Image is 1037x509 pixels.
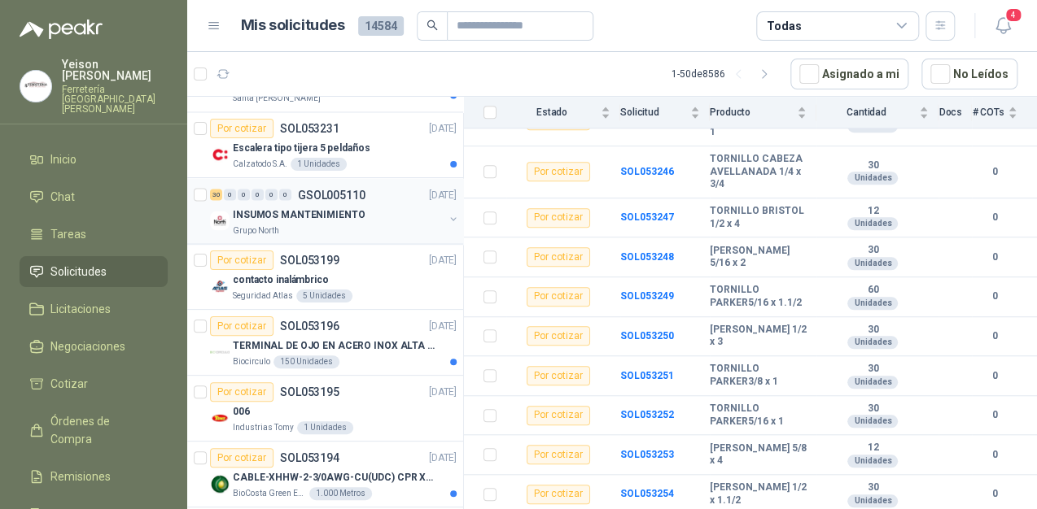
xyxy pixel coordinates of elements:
[710,363,807,388] b: TORNILLO PARKER3/8 x 1
[210,211,230,230] img: Company Logo
[527,162,590,181] div: Por cotizar
[187,244,463,310] a: Por cotizarSOL053199[DATE] Company Logocontacto inalámbricoSeguridad Atlas5 Unidades
[50,263,107,281] span: Solicitudes
[710,107,794,118] span: Producto
[816,244,929,257] b: 30
[50,300,111,318] span: Licitaciones
[847,494,898,507] div: Unidades
[429,121,457,137] p: [DATE]
[972,97,1037,128] th: # COTs
[847,415,898,428] div: Unidades
[297,421,353,434] div: 1 Unidades
[280,386,339,398] p: SOL053195
[20,294,168,324] a: Licitaciones
[50,375,88,393] span: Cotizar
[280,452,339,463] p: SOL053194
[233,338,435,354] p: TERMINAL DE OJO EN ACERO INOX ALTA EMPERATURA
[790,59,908,89] button: Asignado a mi
[20,144,168,175] a: Inicio
[429,450,457,466] p: [DATE]
[972,407,1017,423] b: 0
[241,14,345,37] h1: Mis solicitudes
[233,272,329,288] p: contacto inalámbrico
[20,406,168,455] a: Órdenes de Compra
[233,355,270,368] p: Biocirculo
[210,189,222,200] div: 30
[972,107,1004,118] span: # COTs
[20,71,51,102] img: Company Logo
[620,251,674,263] b: SOL053248
[710,97,816,128] th: Producto
[233,207,365,222] p: INSUMOS MANTENIMIENTO
[816,107,916,118] span: Cantidad
[210,382,273,402] div: Por cotizar
[280,254,339,266] p: SOL053199
[265,189,278,200] div: 0
[710,205,807,230] b: TORNILLO BRISTOL 1/2 x 4
[972,447,1017,463] b: 0
[816,481,929,494] b: 30
[816,159,929,172] b: 30
[620,97,710,128] th: Solicitud
[280,320,339,332] p: SOL053196
[187,310,463,376] a: Por cotizarSOL053196[DATE] Company LogoTERMINAL DE OJO EN ACERO INOX ALTA EMPERATURABiocirculo150...
[50,468,111,485] span: Remisiones
[620,330,674,342] b: SOL053250
[210,276,230,296] img: Company Logo
[527,445,590,464] div: Por cotizar
[233,404,250,420] p: 006
[210,474,230,494] img: Company Logo
[224,189,236,200] div: 0
[279,189,291,200] div: 0
[816,363,929,376] b: 30
[939,97,972,128] th: Docs
[847,217,898,230] div: Unidades
[847,257,898,270] div: Unidades
[527,247,590,267] div: Por cotizar
[429,385,457,400] p: [DATE]
[20,368,168,399] a: Cotizar
[233,487,306,500] p: BioCosta Green Energy S.A.S
[20,219,168,250] a: Tareas
[187,112,463,178] a: Por cotizarSOL053231[DATE] Company LogoEscalera tipo tijera 5 peldañosCalzatodo S.A.1 Unidades
[620,166,674,177] b: SOL053246
[710,153,807,191] b: TORNILLO CABEZA AVELLANADA 1/4 x 3/4
[187,442,463,507] a: Por cotizarSOL053194[DATE] Company LogoCABLE-XHHW-2-3/0AWG-CU(UDC) CPR XLPE FRBioCosta Green Ener...
[233,289,293,302] p: Seguridad Atlas
[620,488,674,499] a: SOL053254
[429,253,457,268] p: [DATE]
[767,17,801,35] div: Todas
[358,16,404,36] span: 14584
[972,289,1017,304] b: 0
[298,189,365,200] p: GSOL005110
[816,97,939,128] th: Cantidad
[527,326,590,346] div: Por cotizar
[210,145,230,164] img: Company Logo
[527,406,590,425] div: Por cotizar
[972,164,1017,180] b: 0
[291,158,347,171] div: 1 Unidades
[988,11,1017,41] button: 4
[20,256,168,287] a: Solicitudes
[816,402,929,415] b: 30
[672,61,777,87] div: 1 - 50 de 8586
[527,485,590,504] div: Por cotizar
[429,319,457,334] p: [DATE]
[710,324,807,349] b: [PERSON_NAME] 1/2 x 3
[210,185,460,237] a: 30 0 0 0 0 0 GSOL005110[DATE] Company LogoINSUMOS MANTENIMIENTOGrupo North
[816,442,929,455] b: 12
[296,289,352,302] div: 5 Unidades
[20,181,168,212] a: Chat
[20,461,168,492] a: Remisiones
[620,290,674,302] a: SOL053249
[210,316,273,336] div: Por cotizar
[620,211,674,223] a: SOL053247
[620,107,687,118] span: Solicitud
[506,97,620,128] th: Estado
[847,376,898,389] div: Unidades
[280,123,339,134] p: SOL053231
[62,85,168,114] p: Ferretería [GEOGRAPHIC_DATA][PERSON_NAME]
[816,324,929,337] b: 30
